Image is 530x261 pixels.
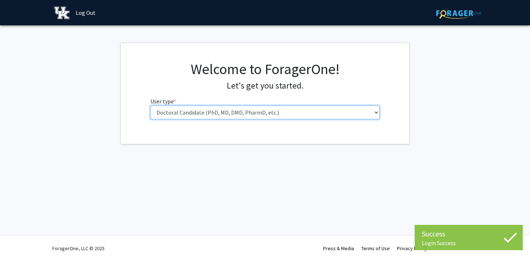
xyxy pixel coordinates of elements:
div: Login Success [422,239,516,247]
div: ForagerOne, LLC © 2025 [52,236,105,261]
a: Press & Media [323,245,354,252]
img: ForagerOne Logo [436,8,481,19]
iframe: Chat [5,228,31,256]
label: User type [150,97,176,106]
img: University of Kentucky Logo [54,7,70,19]
div: Success [422,228,516,239]
h4: Let's get you started. [150,81,380,91]
a: Privacy Policy [397,245,427,252]
h1: Welcome to ForagerOne! [150,60,380,78]
a: Terms of Use [361,245,390,252]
